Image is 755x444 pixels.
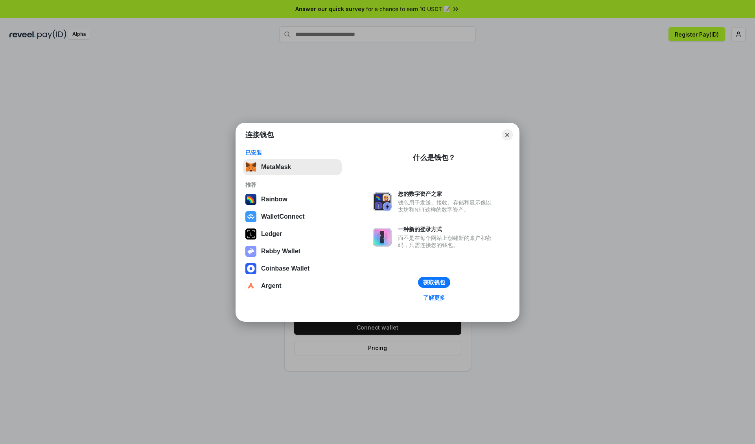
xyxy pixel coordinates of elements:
[243,243,342,259] button: Rabby Wallet
[418,293,450,303] a: 了解更多
[261,230,282,238] div: Ledger
[261,248,300,255] div: Rabby Wallet
[245,181,339,188] div: 推荐
[261,213,305,220] div: WalletConnect
[245,263,256,274] img: svg+xml,%3Csvg%20width%3D%2228%22%20height%3D%2228%22%20viewBox%3D%220%200%2028%2028%22%20fill%3D...
[245,130,274,140] h1: 连接钱包
[243,209,342,225] button: WalletConnect
[243,159,342,175] button: MetaMask
[261,196,287,203] div: Rainbow
[245,211,256,222] img: svg+xml,%3Csvg%20width%3D%2228%22%20height%3D%2228%22%20viewBox%3D%220%200%2028%2028%22%20fill%3D...
[245,246,256,257] img: svg+xml,%3Csvg%20xmlns%3D%22http%3A%2F%2Fwww.w3.org%2F2000%2Fsvg%22%20fill%3D%22none%22%20viewBox...
[398,234,495,249] div: 而不是在每个网站上创建新的账户和密码，只需连接您的钱包。
[423,279,445,286] div: 获取钱包
[245,280,256,291] img: svg+xml,%3Csvg%20width%3D%2228%22%20height%3D%2228%22%20viewBox%3D%220%200%2028%2028%22%20fill%3D...
[245,149,339,156] div: 已安装
[261,265,309,272] div: Coinbase Wallet
[423,294,445,301] div: 了解更多
[245,194,256,205] img: svg+xml,%3Csvg%20width%3D%22120%22%20height%3D%22120%22%20viewBox%3D%220%200%20120%20120%22%20fil...
[243,226,342,242] button: Ledger
[245,228,256,240] img: svg+xml,%3Csvg%20xmlns%3D%22http%3A%2F%2Fwww.w3.org%2F2000%2Fsvg%22%20width%3D%2228%22%20height%3...
[413,153,455,162] div: 什么是钱包？
[398,226,495,233] div: 一种新的登录方式
[243,278,342,294] button: Argent
[398,190,495,197] div: 您的数字资产之家
[418,277,450,288] button: 获取钱包
[261,164,291,171] div: MetaMask
[373,228,392,247] img: svg+xml,%3Csvg%20xmlns%3D%22http%3A%2F%2Fwww.w3.org%2F2000%2Fsvg%22%20fill%3D%22none%22%20viewBox...
[243,261,342,276] button: Coinbase Wallet
[502,129,513,140] button: Close
[243,192,342,207] button: Rainbow
[373,192,392,211] img: svg+xml,%3Csvg%20xmlns%3D%22http%3A%2F%2Fwww.w3.org%2F2000%2Fsvg%22%20fill%3D%22none%22%20viewBox...
[245,162,256,173] img: svg+xml,%3Csvg%20fill%3D%22none%22%20height%3D%2233%22%20viewBox%3D%220%200%2035%2033%22%20width%...
[261,282,282,289] div: Argent
[398,199,495,213] div: 钱包用于发送、接收、存储和显示像以太坊和NFT这样的数字资产。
